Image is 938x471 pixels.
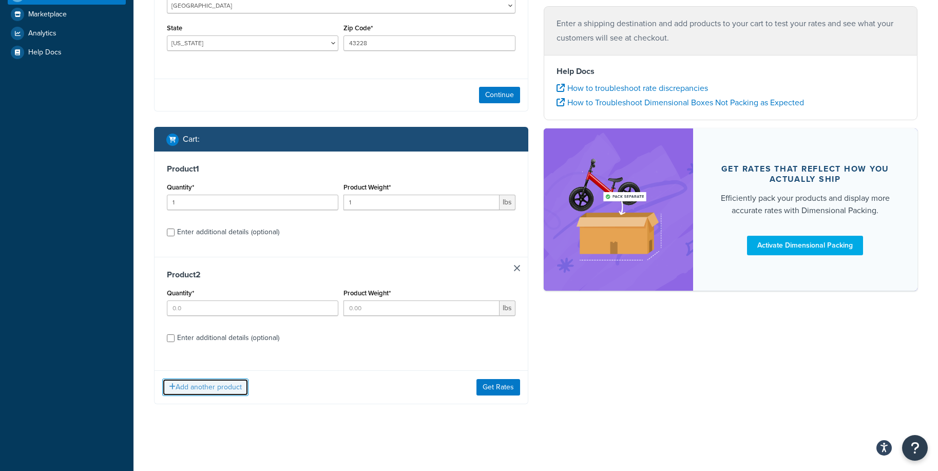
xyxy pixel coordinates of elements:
label: Product Weight* [343,289,391,297]
span: Marketplace [28,10,67,19]
a: Marketplace [8,5,126,24]
input: 0.00 [343,300,499,316]
button: Get Rates [476,379,520,395]
input: 0.0 [167,300,338,316]
label: Zip Code* [343,24,373,32]
div: Enter additional details (optional) [177,331,279,345]
h3: Product 2 [167,270,515,280]
a: Help Docs [8,43,126,62]
label: Quantity* [167,289,194,297]
button: Open Resource Center [902,435,928,461]
button: Continue [479,87,520,103]
button: Add another product [162,379,248,396]
a: How to troubleshoot rate discrepancies [557,82,708,94]
span: lbs [500,195,515,210]
h3: Product 1 [167,164,515,174]
span: Analytics [28,29,56,38]
input: Enter additional details (optional) [167,334,175,342]
img: feature-image-dim-d40ad3071a2b3c8e08177464837368e35600d3c5e73b18a22c1e4bb210dc32ac.png [559,144,678,275]
a: Analytics [8,24,126,43]
div: Efficiently pack your products and display more accurate rates with Dimensional Packing. [718,192,893,217]
input: 0.00 [343,195,499,210]
h2: Cart : [183,135,200,144]
label: State [167,24,182,32]
div: Enter additional details (optional) [177,225,279,239]
span: lbs [500,300,515,316]
p: Enter a shipping destination and add products to your cart to test your rates and see what your c... [557,16,905,45]
input: Enter additional details (optional) [167,229,175,236]
a: Remove Item [514,265,520,271]
label: Product Weight* [343,183,391,191]
div: Get rates that reflect how you actually ship [718,164,893,184]
a: How to Troubleshoot Dimensional Boxes Not Packing as Expected [557,97,804,108]
span: Help Docs [28,48,62,57]
input: 0.0 [167,195,338,210]
label: Quantity* [167,183,194,191]
h4: Help Docs [557,65,905,78]
a: Activate Dimensional Packing [747,236,863,255]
